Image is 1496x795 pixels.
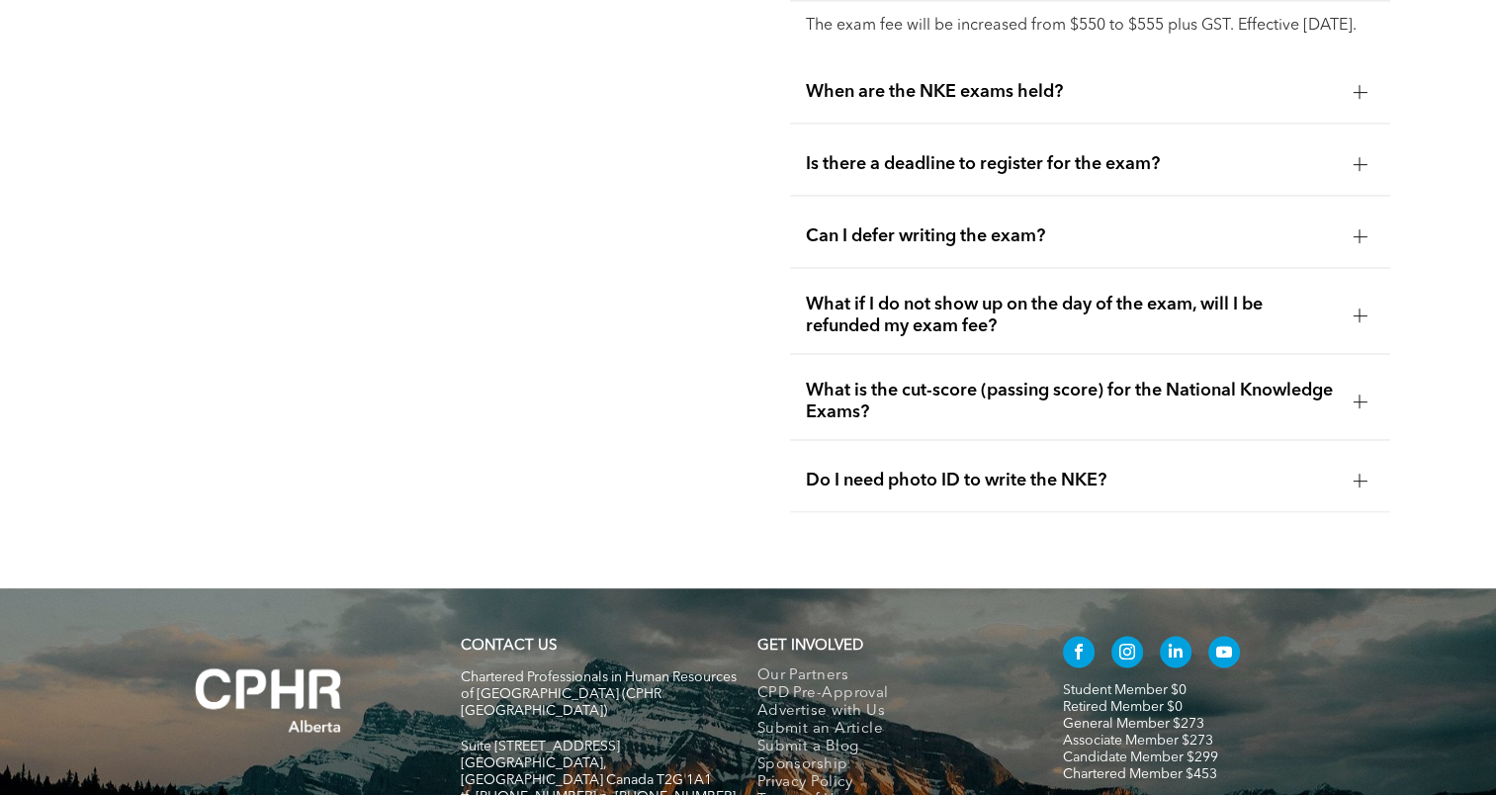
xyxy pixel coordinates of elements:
[757,721,1021,739] a: Submit an Article
[757,685,1021,703] a: CPD Pre-Approval
[1063,717,1204,731] a: General Member $273
[1160,636,1191,672] a: linkedin
[461,740,620,753] span: Suite [STREET_ADDRESS]
[1063,700,1183,714] a: Retired Member $0
[1111,636,1143,672] a: instagram
[461,639,557,654] a: CONTACT US
[806,470,1337,491] span: Do I need photo ID to write the NKE?
[806,380,1337,423] span: What is the cut-score (passing score) for the National Knowledge Exams?
[757,756,1021,774] a: Sponsorship
[1063,751,1218,764] a: Candidate Member $299
[757,739,1021,756] a: Submit a Blog
[806,17,1374,36] p: The exam fee will be increased from $550 to $555 plus GST. Effective [DATE].
[1063,734,1213,748] a: Associate Member $273
[1063,767,1217,781] a: Chartered Member $453
[806,153,1337,175] span: Is there a deadline to register for the exam?
[806,294,1337,337] span: What if I do not show up on the day of the exam, will I be refunded my exam fee?
[461,670,737,718] span: Chartered Professionals in Human Resources of [GEOGRAPHIC_DATA] (CPHR [GEOGRAPHIC_DATA])
[757,667,1021,685] a: Our Partners
[757,774,1021,792] a: Privacy Policy
[1208,636,1240,672] a: youtube
[806,81,1337,103] span: When are the NKE exams held?
[155,628,383,772] img: A white background with a few lines on it
[806,225,1337,247] span: Can I defer writing the exam?
[1063,636,1095,672] a: facebook
[1063,683,1187,697] a: Student Member $0
[461,756,712,787] span: [GEOGRAPHIC_DATA], [GEOGRAPHIC_DATA] Canada T2G 1A1
[757,639,863,654] span: GET INVOLVED
[757,703,1021,721] a: Advertise with Us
